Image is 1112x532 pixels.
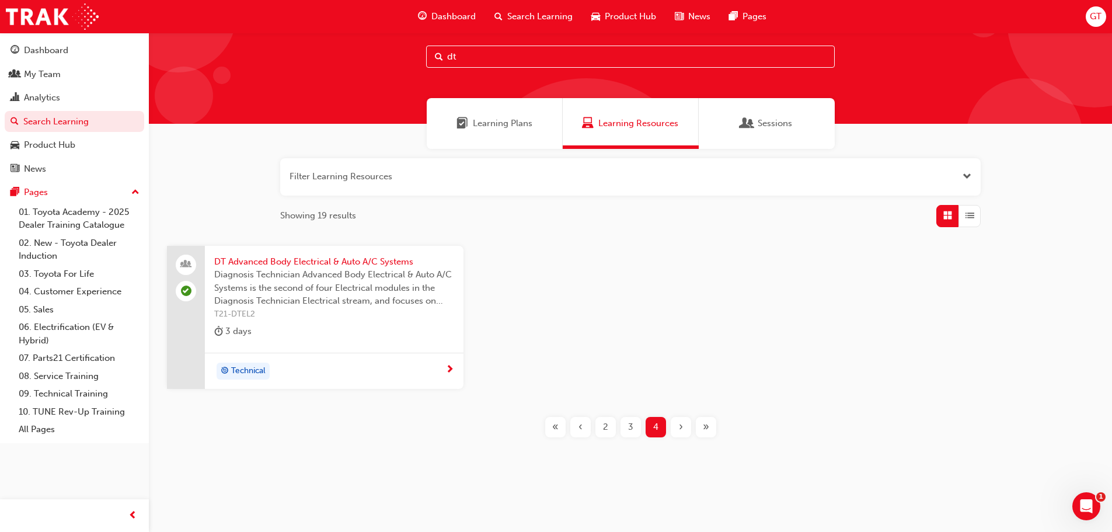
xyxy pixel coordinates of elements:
span: T21-DTEL2 [214,308,454,321]
span: GT [1090,10,1101,23]
span: News [688,10,710,23]
a: Learning ResourcesLearning Resources [563,98,699,149]
span: news-icon [11,164,19,175]
span: search-icon [494,9,503,24]
span: prev-icon [128,509,137,523]
div: Product Hub [24,138,75,152]
a: 06. Electrification (EV & Hybrid) [14,318,144,349]
img: Trak [6,4,99,30]
span: 1 [1096,492,1106,502]
span: 2 [603,420,608,434]
span: Learning Resources [598,117,678,130]
a: 07. Parts21 Certification [14,349,144,367]
span: Search Learning [507,10,573,23]
a: 01. Toyota Academy - 2025 Dealer Training Catalogue [14,203,144,234]
span: duration-icon [214,324,223,339]
a: News [5,158,144,180]
div: My Team [24,68,61,81]
span: Dashboard [431,10,476,23]
button: Previous page [568,417,593,437]
button: GT [1086,6,1106,27]
span: « [552,420,559,434]
div: Pages [24,186,48,199]
a: SessionsSessions [699,98,835,149]
span: learningRecordVerb_ATTEND-icon [181,286,191,296]
span: Learning Plans [473,117,532,130]
input: Search... [426,46,835,68]
span: › [679,420,683,434]
span: up-icon [131,185,140,200]
span: ‹ [578,420,583,434]
span: people-icon [11,69,19,80]
span: next-icon [445,365,454,375]
a: 04. Customer Experience [14,283,144,301]
a: Analytics [5,87,144,109]
span: chart-icon [11,93,19,103]
span: guage-icon [11,46,19,56]
span: Product Hub [605,10,656,23]
a: My Team [5,64,144,85]
span: Learning Resources [582,117,594,130]
button: Pages [5,182,144,203]
span: target-icon [221,364,229,379]
button: Page 2 [593,417,618,437]
button: Page 3 [618,417,643,437]
span: people-icon [182,257,190,272]
a: 09. Technical Training [14,385,144,403]
button: Open the filter [963,170,971,183]
a: All Pages [14,420,144,439]
div: News [24,162,46,176]
button: First page [543,417,568,437]
div: Analytics [24,91,60,105]
span: Search [435,50,443,64]
a: 05. Sales [14,301,144,319]
a: pages-iconPages [720,5,776,29]
a: car-iconProduct Hub [582,5,665,29]
span: pages-icon [729,9,738,24]
span: List [965,209,974,222]
span: search-icon [11,117,19,127]
span: Sessions [741,117,753,130]
span: car-icon [11,140,19,151]
button: Page 4 [643,417,668,437]
div: Dashboard [24,44,68,57]
a: 02. New - Toyota Dealer Induction [14,234,144,265]
span: Learning Plans [456,117,468,130]
button: Last page [693,417,719,437]
a: Search Learning [5,111,144,133]
span: Sessions [758,117,792,130]
span: Grid [943,209,952,222]
button: DashboardMy TeamAnalyticsSearch LearningProduct HubNews [5,37,144,182]
a: guage-iconDashboard [409,5,485,29]
span: car-icon [591,9,600,24]
span: pages-icon [11,187,19,198]
button: Next page [668,417,693,437]
span: Diagnosis Technician Advanced Body Electrical & Auto A/C Systems is the second of four Electrical... [214,268,454,308]
span: 4 [653,420,658,434]
a: news-iconNews [665,5,720,29]
span: Technical [231,364,266,378]
a: 08. Service Training [14,367,144,385]
a: Dashboard [5,40,144,61]
a: Product Hub [5,134,144,156]
iframe: Intercom live chat [1072,492,1100,520]
span: Showing 19 results [280,209,356,222]
a: DT Advanced Body Electrical & Auto A/C SystemsDiagnosis Technician Advanced Body Electrical & Aut... [167,246,463,390]
span: 3 [628,420,633,434]
span: news-icon [675,9,684,24]
a: 03. Toyota For Life [14,265,144,283]
a: 10. TUNE Rev-Up Training [14,403,144,421]
span: » [703,420,709,434]
span: Pages [743,10,766,23]
span: guage-icon [418,9,427,24]
a: search-iconSearch Learning [485,5,582,29]
span: DT Advanced Body Electrical & Auto A/C Systems [214,255,454,269]
div: 3 days [214,324,252,339]
a: Learning PlansLearning Plans [427,98,563,149]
